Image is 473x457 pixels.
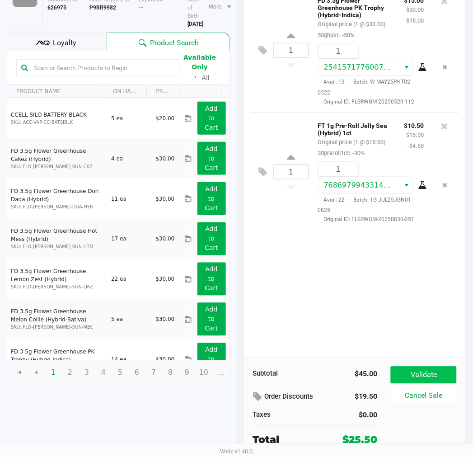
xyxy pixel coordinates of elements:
button: All [202,73,210,83]
span: Page 2 [61,364,79,382]
span: 7686979943314186 [324,181,398,189]
span: Go to the previous page [33,369,40,377]
button: Add to Cart [197,102,226,135]
td: FD 3.5g Flower Greenhouse Don Dada (Hybrid) [7,179,107,219]
span: $30.00 [155,316,174,323]
span: $30.00 [155,236,174,242]
small: Original price (1 @ $30.00) [318,21,386,28]
span: $20.00 [155,115,174,122]
div: Order Discounts [253,389,332,405]
span: Go to the first page [16,369,23,377]
td: 4 ea [107,138,151,179]
td: FD 3.5g Flower Greenhouse Cakez (Hybrid) [7,138,107,179]
span: Web: v1.40.0 [220,448,253,455]
p: SKU: ACC-VAP-CC-BATSIBLK [11,119,103,126]
p: SKU: FLO-[PERSON_NAME]-DDA-HYB [11,203,103,210]
span: ᛫ [190,73,202,82]
span: Avail: 13 Batch: W-MAY25PKT02-0522 [318,79,412,96]
app-button-loader: Add to Cart [205,226,218,252]
button: Add to Cart [197,263,226,296]
span: Original ID: FLSRWGM-20250830-251 [318,216,424,224]
p: FT 1g Pre-Roll Jelly Sea (Hybrid) 1ct [318,120,391,137]
button: Add to Cart [197,222,226,255]
b: [DATE] [187,21,203,27]
span: $30.00 [155,196,174,202]
span: Page 1 [45,364,62,382]
span: Page 9 [178,364,196,382]
p: SKU: FLO-[PERSON_NAME]-SUN-LMZ [11,284,103,291]
span: Page 8 [162,364,179,382]
div: $0.00 [322,410,378,421]
span: Page 5 [112,364,129,382]
small: Original price (1 @ $15.00) [318,139,386,146]
span: $30.00 [155,276,174,283]
span: $30.00 [155,357,174,363]
app-button-loader: Add to Cart [205,346,218,372]
span: Product Search [150,38,199,48]
td: 5 ea [107,299,151,339]
span: · [345,79,354,85]
span: $30.00 [155,155,174,162]
span: Page 11 [212,364,229,382]
app-button-loader: Add to Cart [205,185,218,212]
button: Add to Cart [197,142,226,175]
button: Select [400,177,413,193]
button: Remove the package from the orderLine [439,59,451,75]
div: Taxes [253,410,309,420]
span: Loyalty [53,38,76,48]
small: 30preroll1ct: [318,150,365,156]
input: Scan or Search Products to Begin [30,61,174,75]
td: FD 3.5g Flower Greenhouse Lemon Zest (Hybrid) [7,259,107,299]
button: Select [400,59,413,75]
span: Page 6 [128,364,145,382]
span: Page 7 [145,364,162,382]
small: -$4.50 [408,142,424,149]
p: SKU: FLO-[PERSON_NAME]-SUN-MEC [11,324,103,331]
th: PRICE [146,85,178,98]
b: -- [139,5,143,11]
p: SKU: FLO-[PERSON_NAME]-SUN-HTM [11,244,103,250]
td: 17 ea [107,219,151,259]
span: Page 4 [95,364,112,382]
button: Remove the package from the orderLine [439,177,451,193]
p: SKU: FLO-[PERSON_NAME]-SUN-CKZ [11,163,103,170]
span: 2541571776007601 [324,63,398,71]
small: 50ghpkt: [318,32,355,38]
button: Cancel Sale [391,387,456,405]
td: FD 3.5g Flower Greenhouse Melon Collie (Hybrid-Sativa) [7,299,107,339]
span: Go to the next page [229,364,246,382]
th: PRODUCT NAME [7,85,104,98]
th: ON HAND [104,85,147,98]
span: -30% [351,150,365,156]
div: Data table [7,85,229,360]
app-button-loader: Add to Cart [205,105,218,131]
td: CCELL SILO BATTERY BLACK [7,98,107,138]
small: $30.00 [407,6,424,13]
td: 14 ea [107,339,151,380]
span: Original ID: FLSRWGM-20250529-112 [318,98,424,106]
small: $15.00 [407,132,424,138]
span: More [209,3,222,11]
button: Add to Cart [197,303,226,336]
app-button-loader: Add to Cart [205,266,218,292]
button: Add to Cart [197,343,226,376]
span: · [345,197,354,203]
button: Add to Cart [197,182,226,215]
span: Avail: 22 Batch: 1G-JUL25JGN01-0825 [318,197,413,214]
app-button-loader: Add to Cart [205,306,218,332]
td: 22 ea [107,259,151,299]
td: 11 ea [107,179,151,219]
app-button-loader: Add to Cart [205,145,218,171]
td: FD 3.5g Flower Greenhouse Hot Mess (Hybrid) [7,219,107,259]
div: $25.50 [342,433,377,448]
p: $10.50 [404,120,424,129]
td: FD 3.5g Flower Greenhouse PK Trophy (Hybrid-Indica) [7,339,107,380]
td: 5 ea [107,98,151,138]
button: Validate [391,367,456,384]
b: P9RR9982 [89,5,116,11]
div: Total [253,433,327,448]
span: Go to the previous page [28,364,45,382]
div: $19.50 [345,389,377,405]
span: Page 10 [195,364,212,382]
b: 626975 [47,5,66,11]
